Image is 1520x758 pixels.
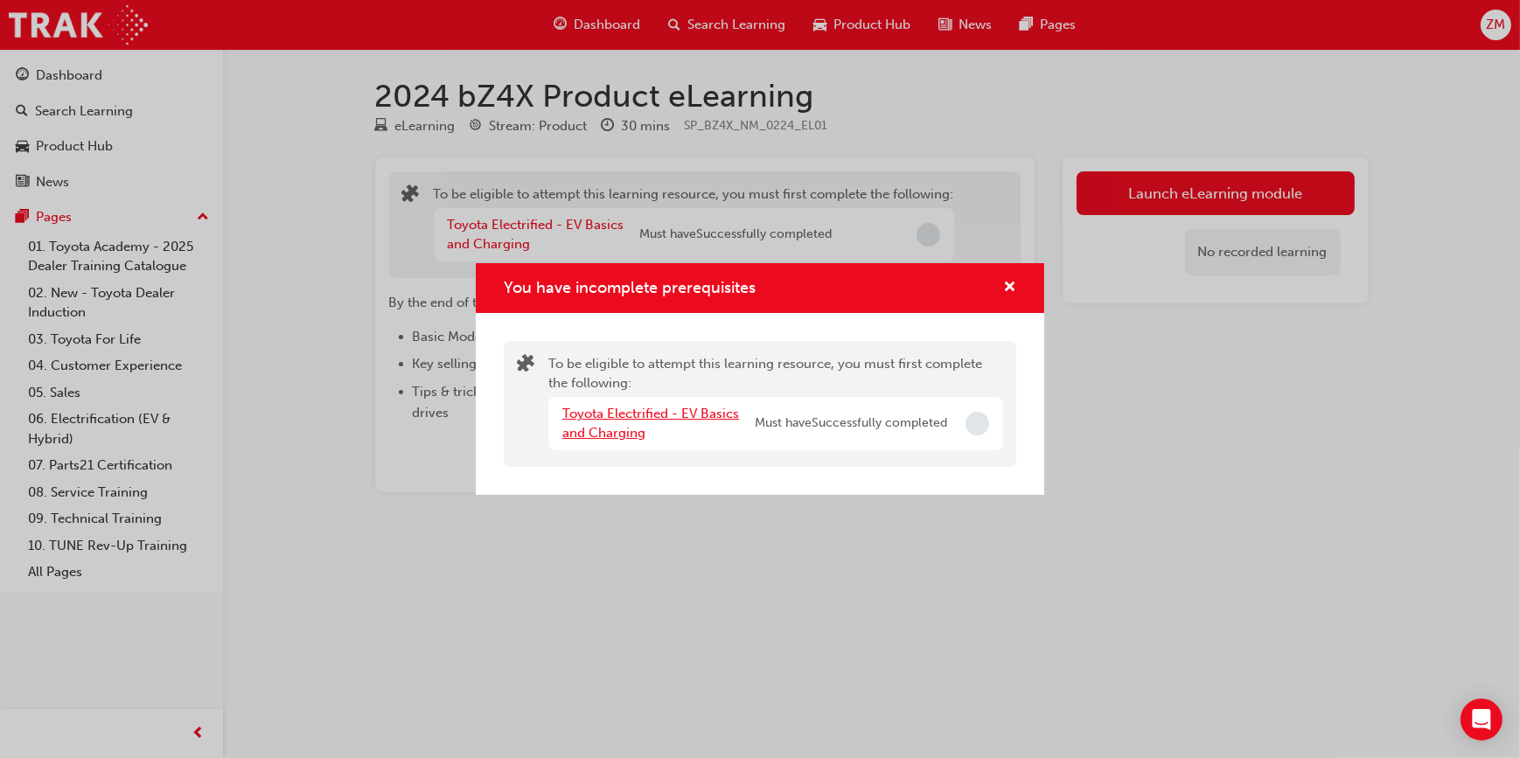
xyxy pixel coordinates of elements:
button: cross-icon [1003,277,1016,299]
div: You have incomplete prerequisites [476,263,1044,495]
div: Open Intercom Messenger [1461,699,1503,741]
span: You have incomplete prerequisites [504,278,756,297]
a: Toyota Electrified - EV Basics and Charging [562,406,739,442]
span: Incomplete [966,412,989,435]
span: Must have Successfully completed [755,414,947,434]
div: To be eligible to attempt this learning resource, you must first complete the following: [548,354,1003,454]
span: puzzle-icon [517,356,534,376]
span: cross-icon [1003,281,1016,296]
